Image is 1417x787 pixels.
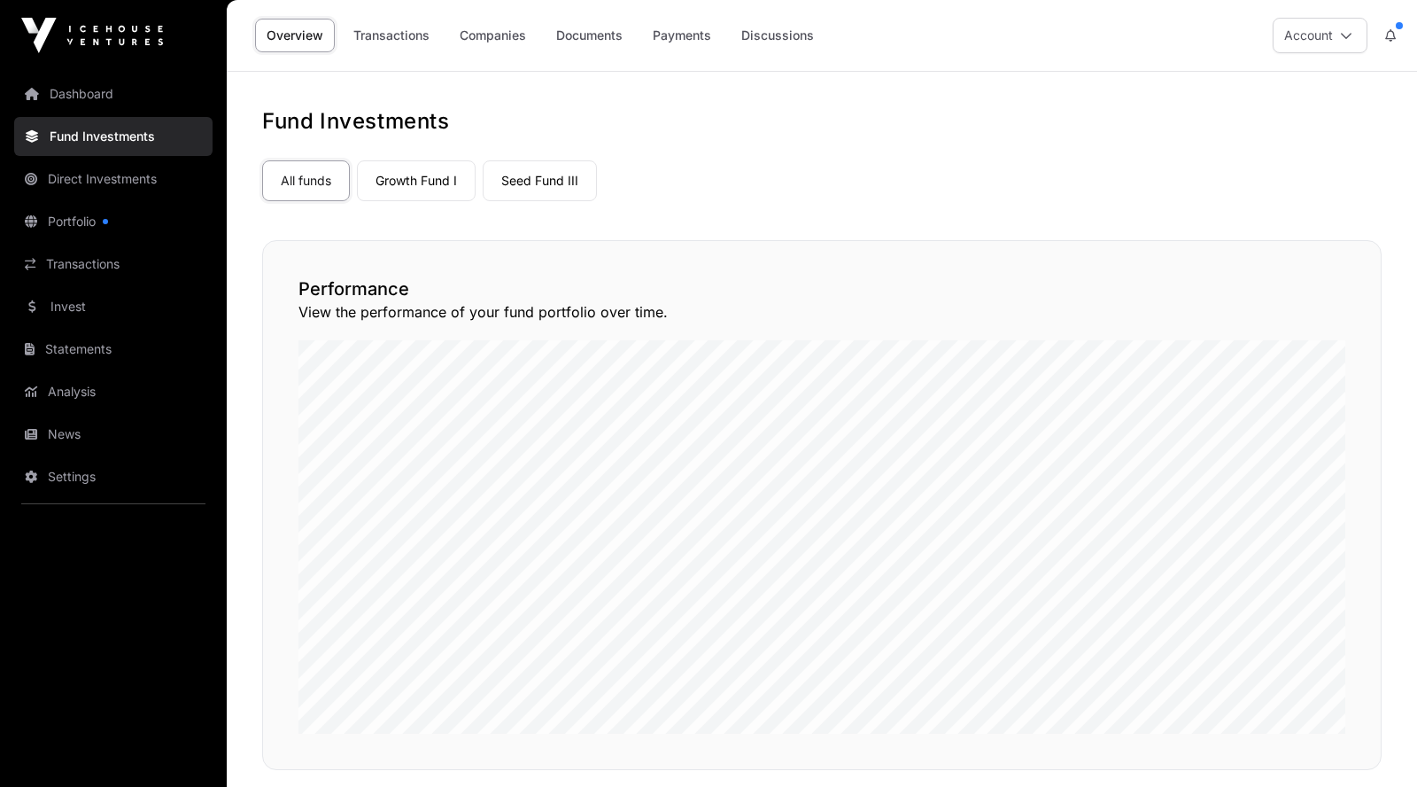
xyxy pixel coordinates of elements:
iframe: Chat Widget [1328,702,1417,787]
h1: Fund Investments [262,107,1382,136]
a: Documents [545,19,634,52]
a: Discussions [730,19,825,52]
button: Account [1273,18,1367,53]
a: Seed Fund III [483,160,597,201]
a: Growth Fund I [357,160,476,201]
a: Dashboard [14,74,213,113]
a: Statements [14,330,213,369]
a: Analysis [14,372,213,411]
a: Payments [641,19,723,52]
a: Fund Investments [14,117,213,156]
a: All funds [262,160,350,201]
a: Overview [255,19,335,52]
p: View the performance of your fund portfolio over time. [298,301,1345,323]
a: Invest [14,287,213,326]
a: Companies [448,19,538,52]
a: News [14,415,213,454]
a: Portfolio [14,202,213,241]
a: Settings [14,457,213,496]
a: Direct Investments [14,160,213,199]
img: Icehouse Ventures Logo [21,18,163,53]
a: Transactions [14,245,213,284]
h2: Performance [298,277,1345,301]
a: Transactions [342,19,441,52]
